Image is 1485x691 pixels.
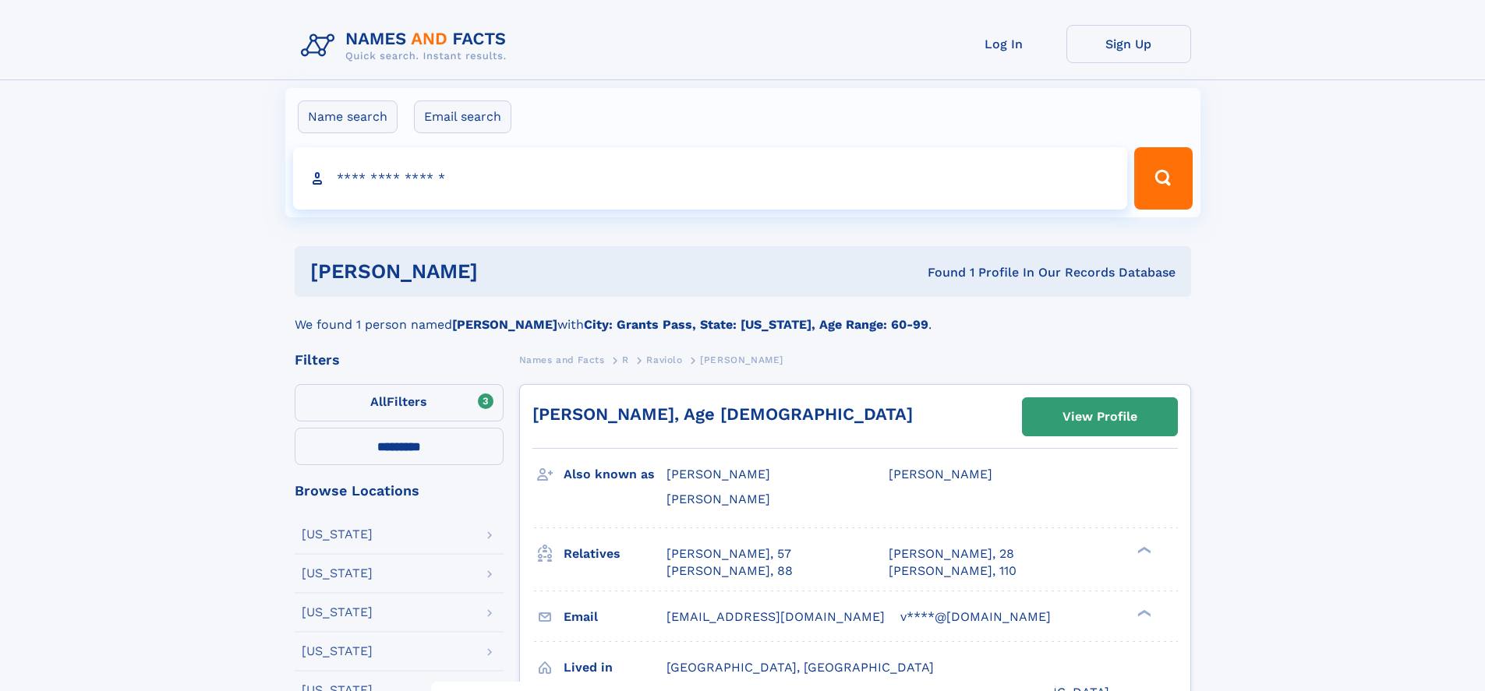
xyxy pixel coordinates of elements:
div: [US_STATE] [302,645,373,658]
div: ❯ [1133,608,1152,618]
a: [PERSON_NAME], 88 [666,562,793,580]
span: [PERSON_NAME] [666,492,770,506]
span: [EMAIL_ADDRESS][DOMAIN_NAME] [666,609,885,624]
div: [US_STATE] [302,528,373,541]
span: [GEOGRAPHIC_DATA], [GEOGRAPHIC_DATA] [666,660,934,675]
b: [PERSON_NAME] [452,317,557,332]
h3: Email [564,604,666,630]
a: Names and Facts [519,350,605,369]
div: [US_STATE] [302,606,373,619]
a: Sign Up [1066,25,1191,63]
div: [US_STATE] [302,567,373,580]
label: Email search [414,100,511,133]
span: [PERSON_NAME] [666,467,770,481]
h3: Also known as [564,461,666,488]
span: R [622,354,629,365]
a: [PERSON_NAME], 57 [666,545,791,562]
h1: [PERSON_NAME] [310,262,703,281]
img: Logo Names and Facts [295,25,519,67]
a: [PERSON_NAME], Age [DEMOGRAPHIC_DATA] [532,404,913,424]
a: Log In [942,25,1066,63]
h3: Lived in [564,654,666,681]
a: [PERSON_NAME], 110 [889,562,1017,580]
label: Filters [295,384,504,421]
b: City: Grants Pass, State: [US_STATE], Age Range: 60-99 [584,317,928,332]
span: [PERSON_NAME] [700,354,783,365]
span: [PERSON_NAME] [889,467,992,481]
div: We found 1 person named with . [295,297,1191,334]
button: Search Button [1134,147,1192,210]
a: View Profile [1023,398,1177,435]
div: ❯ [1133,545,1152,555]
div: Found 1 Profile In Our Records Database [702,264,1176,281]
a: R [622,350,629,369]
input: search input [293,147,1128,210]
a: [PERSON_NAME], 28 [889,545,1014,562]
span: All [370,394,387,409]
div: Browse Locations [295,484,504,498]
h3: Relatives [564,541,666,567]
span: Raviolo [646,354,682,365]
div: Filters [295,353,504,367]
div: View Profile [1062,399,1137,435]
a: Raviolo [646,350,682,369]
label: Name search [298,100,398,133]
